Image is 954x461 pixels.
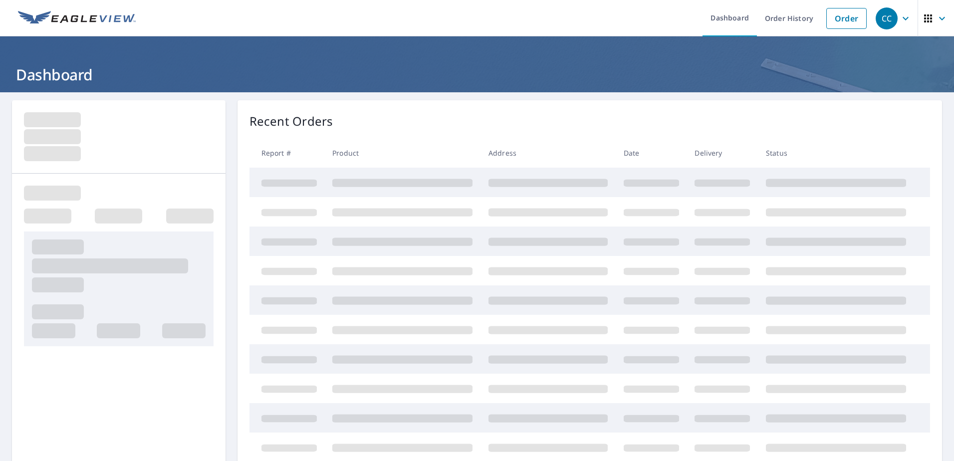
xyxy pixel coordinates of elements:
p: Recent Orders [249,112,333,130]
th: Product [324,138,480,168]
th: Report # [249,138,325,168]
img: EV Logo [18,11,136,26]
a: Order [826,8,867,29]
div: CC [876,7,898,29]
th: Delivery [687,138,758,168]
th: Status [758,138,914,168]
th: Date [616,138,687,168]
th: Address [480,138,616,168]
h1: Dashboard [12,64,942,85]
